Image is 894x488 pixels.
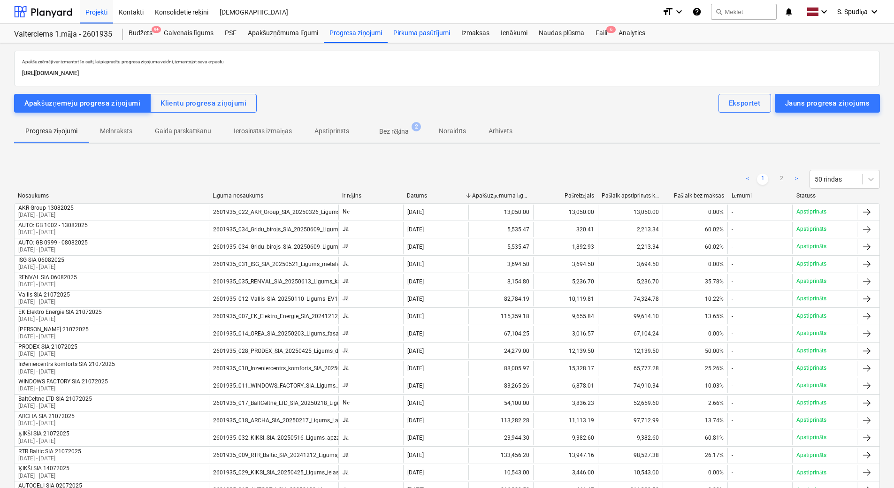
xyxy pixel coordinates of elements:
p: [DATE] - [DATE] [18,368,115,376]
p: Apstiprināts [796,434,826,442]
a: Budžets9+ [123,24,158,43]
p: [DATE] - [DATE] [18,281,77,289]
p: [DATE] - [DATE] [18,246,88,254]
div: - [732,296,733,302]
div: 74,324.78 [598,291,663,306]
div: Vallis SIA 21072025 [18,291,70,298]
div: 5,236.70 [598,274,663,289]
a: Next page [791,174,802,185]
div: Līguma nosaukums [213,192,335,199]
div: Lēmumi [732,192,789,199]
div: [DATE] [407,261,424,267]
div: [DATE] [407,209,424,215]
div: 2,213.34 [598,239,663,254]
div: [DATE] [407,417,424,424]
div: 2601935_028_PRODEX_SIA_20250425_Ligums_durvju_piegade-montaza_Nr.2601935028_EV44_1.karta.pdf [213,348,486,354]
div: 2601935_022_AKR_Group_SIA_20250326_Ligums_LK_sonesana_EV44_IELA.pdf [213,209,415,215]
div: [PERSON_NAME] 21072025 [18,326,89,333]
button: Apakšuzņēmēju progresa ziņojumi [14,94,151,113]
p: [DATE] - [DATE] [18,211,74,219]
span: 13.74% [705,417,724,424]
div: AUTO: GB 1002 - 13082025 [18,222,88,229]
div: [DATE] [407,400,424,406]
p: [DATE] - [DATE] [18,298,70,306]
div: 13,050.00 [533,205,598,220]
div: 2601935_018_ARCHA_SIA_20250217_Ligums_Labiekartosana_EV44_1karta.pdf [213,417,416,424]
div: - [732,244,733,250]
span: 6 [606,26,616,33]
div: 67,104.24 [598,326,663,341]
span: 0.00% [708,469,724,476]
div: ARCHA SIA 21072025 [18,413,75,419]
p: Apstiprināts [796,347,826,355]
div: [DATE] [407,435,424,441]
div: [DATE] [407,382,424,389]
div: Jā [338,413,403,428]
a: Apakšuzņēmuma līgumi [242,24,324,43]
button: Eksportēt [718,94,771,113]
div: 113,282.28 [468,413,533,428]
p: Apstiprināts [796,312,826,320]
div: 54,100.00 [468,396,533,411]
p: [DATE] - [DATE] [18,263,64,271]
div: 3,836.23 [533,396,598,411]
div: Pašlaik apstiprināts kopā [602,192,659,199]
div: 3,694.50 [598,257,663,272]
div: - [732,330,733,337]
div: WINDOWS FACTORY SIA 21072025 [18,378,108,385]
a: Galvenais līgums [158,24,219,43]
div: 6,878.01 [533,378,598,393]
p: Apstiprināts [796,260,826,268]
div: EK Elektro Energie SIA 21072025 [18,309,102,315]
p: Apakšuzņēmēji var izmantot šo saiti, lai pieprasītu progresa ziņojuma veidni, izmantojot savu e-p... [22,59,872,65]
div: - [732,400,733,406]
div: Jā [338,222,403,237]
div: - [732,382,733,389]
i: Zināšanu pamats [692,6,702,17]
p: [DATE] - [DATE] [18,402,92,410]
div: 15,328.17 [533,361,598,376]
div: Jā [338,239,403,254]
div: 82,784.19 [468,291,533,306]
div: 2601935_011_WINDOWS_FACTORY_SIA_Ligums_2024_EV44_1karta_KI.pdf [213,382,403,389]
div: 2601935_029_KIKSI_SIA_20250425_Ligums_ielas_posma_izbuve_EV44_1karta.pdf [213,469,422,476]
div: 13,050.00 [468,205,533,220]
div: 9,382.60 [533,430,598,445]
div: 9,655.84 [533,309,598,324]
p: [DATE] - [DATE] [18,385,108,393]
div: Inženiercentrs komforts SIA 21072025 [18,361,115,368]
div: 24,279.00 [468,343,533,358]
div: Eksportēt [729,97,761,109]
span: 9+ [152,26,161,33]
div: Nē [338,396,403,411]
i: keyboard_arrow_down [869,6,880,17]
div: Jā [338,361,403,376]
div: Jauns progresa ziņojums [785,97,870,109]
div: Faili [590,24,613,43]
div: [DATE] [407,313,424,320]
div: 88,005.97 [468,361,533,376]
div: 133,456.20 [468,448,533,463]
div: - [732,261,733,267]
div: Budžets [123,24,158,43]
div: 5,535.47 [468,239,533,254]
div: [DATE] [407,469,424,476]
div: 2601935_034_Gridu_birojs_SIA_20250609_Ligums_gridlistu_piegade_EV44_1karta.pdf [213,244,431,250]
div: 9,382.60 [598,430,663,445]
div: Klientu progresa ziņojumi [160,97,246,109]
div: RTR Baltic SIA 21072025 [18,448,81,455]
span: 50.00% [705,348,724,354]
a: Izmaksas [456,24,495,43]
a: Page 1 is your current page [757,174,768,185]
div: - [732,435,733,441]
span: 0.00% [708,330,724,337]
p: Gaida pārskatīšanu [155,126,211,136]
div: ISG SIA 06082025 [18,257,64,263]
div: 3,446.00 [533,465,598,480]
i: keyboard_arrow_down [673,6,685,17]
div: 2601935_017_BaltCeltne_LTD_SIA_20250218_Ligums_Jumts_EV44_1karta.pdf [213,400,412,406]
div: - [732,313,733,320]
div: 65,777.28 [598,361,663,376]
p: Apstiprināts [796,364,826,372]
div: [DATE] [407,452,424,458]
